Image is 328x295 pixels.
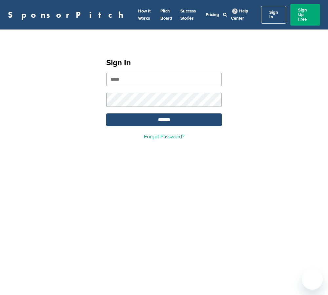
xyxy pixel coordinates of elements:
a: Pitch Board [160,9,172,21]
a: Sign In [261,6,286,24]
a: Sign Up Free [290,4,320,26]
a: SponsorPitch [8,10,128,19]
a: Success Stories [180,9,196,21]
a: Help Center [231,7,248,22]
a: How It Works [138,9,151,21]
iframe: Button to launch messaging window [302,269,323,290]
h1: Sign In [106,57,222,69]
a: Forgot Password? [144,133,184,140]
a: Pricing [206,12,219,17]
